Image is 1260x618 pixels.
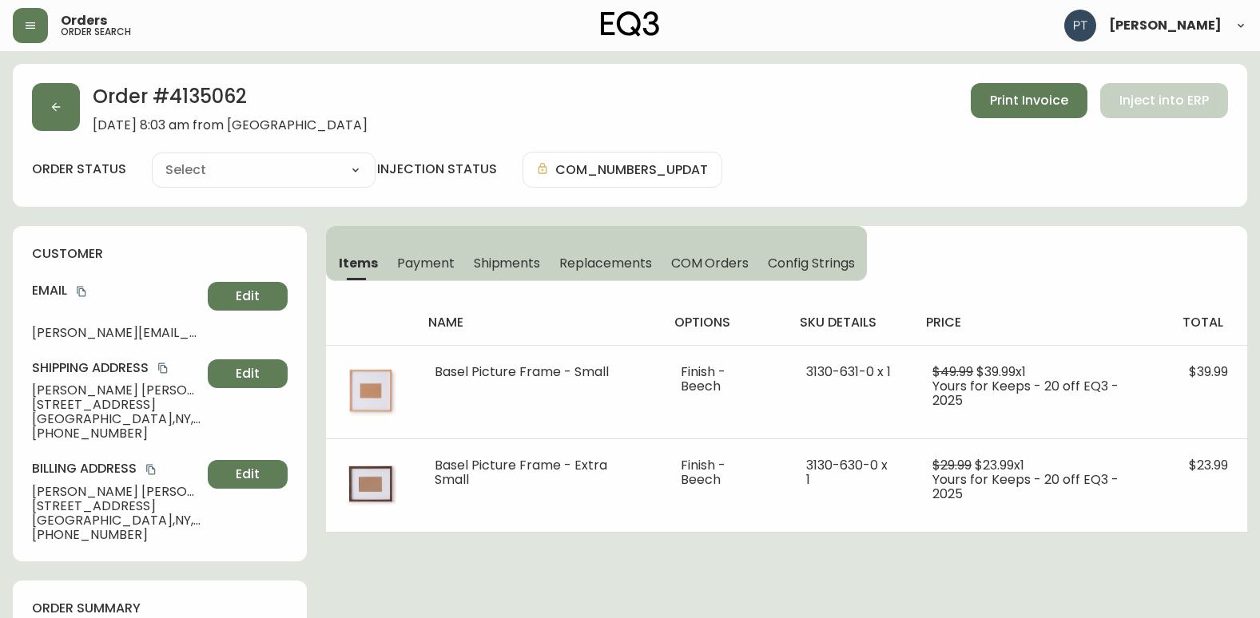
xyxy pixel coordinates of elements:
[32,426,201,441] span: [PHONE_NUMBER]
[32,326,201,340] span: [PERSON_NAME][EMAIL_ADDRESS][PERSON_NAME][DOMAIN_NAME]
[208,460,288,489] button: Edit
[1064,10,1096,42] img: 986dcd8e1aab7847125929f325458823
[32,528,201,542] span: [PHONE_NUMBER]
[1189,456,1228,474] span: $23.99
[976,362,1026,381] span: $39.99 x 1
[601,11,660,37] img: logo
[674,314,774,331] h4: options
[155,360,171,376] button: copy
[61,14,107,27] span: Orders
[926,314,1157,331] h4: price
[143,462,159,477] button: copy
[61,27,131,37] h5: order search
[806,362,891,381] span: 3130-631-0 x 1
[435,456,607,489] span: Basel Picture Frame - Extra Small
[559,255,651,271] span: Replacements
[32,282,201,299] h4: Email
[32,513,201,528] span: [GEOGRAPHIC_DATA] , NY , 11218 , US
[208,282,288,311] button: Edit
[32,383,201,398] span: [PERSON_NAME] [PERSON_NAME]
[32,600,288,617] h4: order summary
[435,362,609,381] span: Basel Picture Frame - Small
[32,160,126,178] label: order status
[975,456,1024,474] span: $23.99 x 1
[1182,314,1234,331] h4: total
[932,362,973,381] span: $49.99
[236,365,260,382] span: Edit
[32,499,201,513] span: [STREET_ADDRESS]
[236,465,260,483] span: Edit
[93,118,368,133] span: [DATE] 8:03 am from [GEOGRAPHIC_DATA]
[932,456,972,474] span: $29.99
[32,359,201,377] h4: Shipping Address
[932,470,1119,503] span: Yours for Keeps - 20 off EQ3 - 2025
[1189,362,1228,381] span: $39.99
[428,314,649,331] h4: name
[971,83,1087,118] button: Print Invoice
[236,287,260,305] span: Edit
[671,255,749,271] span: COM Orders
[32,245,288,263] h4: customer
[990,92,1068,109] span: Print Invoice
[32,412,201,426] span: [GEOGRAPHIC_DATA] , NY , 11218 , US
[32,398,201,412] span: [STREET_ADDRESS]
[397,255,455,271] span: Payment
[806,456,888,489] span: 3130-630-0 x 1
[377,160,497,178] h4: injection status
[345,365,396,416] img: 9020d317-eb38-420b-9dfd-91b38d26cff0Optional[Basel-Beech-Small-Picture-Frame.jpg].jpg
[339,255,378,271] span: Items
[208,359,288,388] button: Edit
[768,255,854,271] span: Config Strings
[93,83,368,118] h2: Order # 4135062
[681,458,768,487] li: Finish - Beech
[345,458,396,509] img: bc69daca-ade4-4242-b7b5-2712a33368e0Optional[Basel-Walnut-Extra-Small-Picture-Frame.jpg].jpg
[32,460,201,477] h4: Billing Address
[474,255,541,271] span: Shipments
[32,485,201,499] span: [PERSON_NAME] [PERSON_NAME]
[800,314,900,331] h4: sku details
[74,283,89,299] button: copy
[932,377,1119,410] span: Yours for Keeps - 20 off EQ3 - 2025
[681,365,768,394] li: Finish - Beech
[1109,19,1222,32] span: [PERSON_NAME]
